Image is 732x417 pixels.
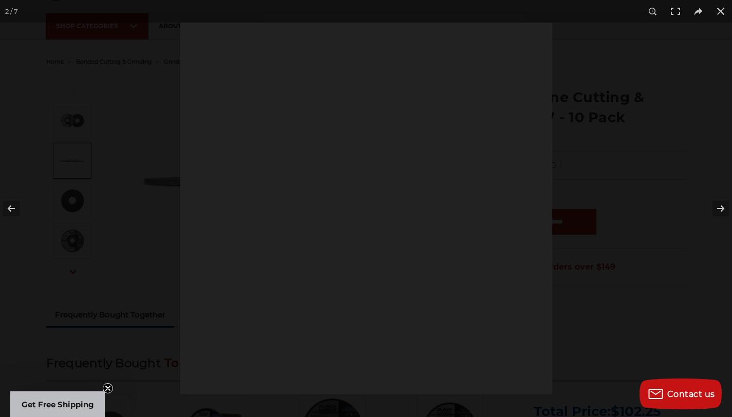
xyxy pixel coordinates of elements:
div: Get Free ShippingClose teaser [10,391,105,417]
button: Close teaser [103,383,113,393]
span: Contact us [667,389,715,399]
span: Get Free Shipping [22,400,94,409]
button: Next (arrow right) [696,183,732,234]
button: Contact us [640,378,722,409]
